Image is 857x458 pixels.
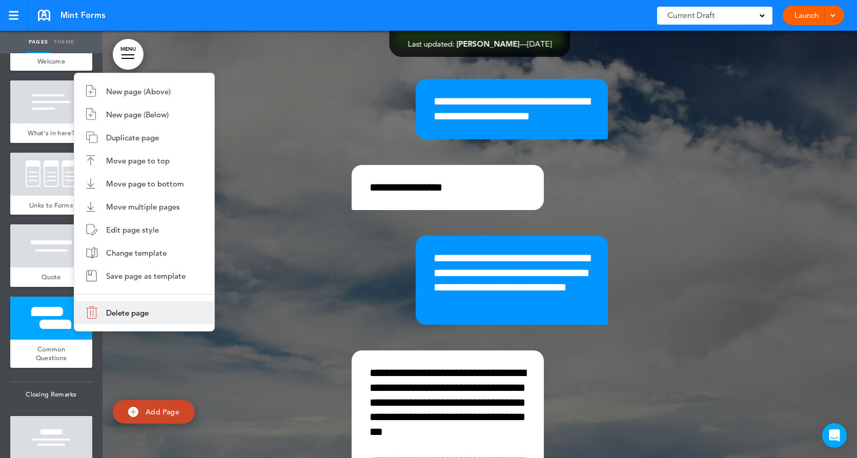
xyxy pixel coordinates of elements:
span: Save page as template [106,271,186,281]
div: Open Intercom Messenger [822,423,847,448]
span: Change template [106,248,167,258]
span: Move page to top [106,156,170,165]
span: Delete page [106,308,149,318]
span: New page (Below) [106,110,169,119]
span: Move multiple pages [106,202,180,212]
span: Duplicate page [106,133,159,142]
span: Edit page style [106,225,159,235]
span: New page (Above) [106,87,171,96]
span: Move page to bottom [106,179,184,189]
